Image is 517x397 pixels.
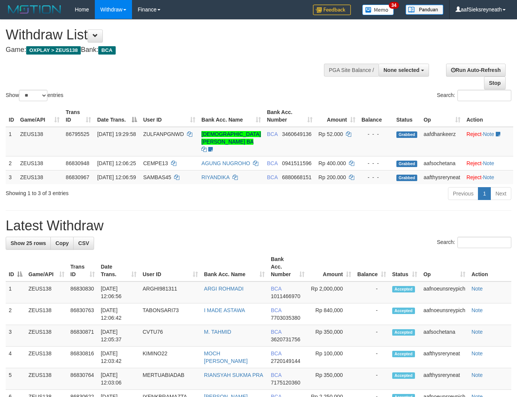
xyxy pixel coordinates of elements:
[68,303,98,325] td: 86830763
[17,105,63,127] th: Game/API: activate to sort column ascending
[420,347,468,368] td: aafthysreryneat
[483,131,494,137] a: Note
[271,336,300,342] span: Copy 3620731756 to clipboard
[201,252,268,281] th: Bank Acc. Name: activate to sort column ascending
[448,187,478,200] a: Previous
[308,368,354,390] td: Rp 350,000
[204,372,263,378] a: RIANSYAH SUKMA PRA
[66,131,89,137] span: 86795525
[66,174,89,180] span: 86830967
[405,5,443,15] img: panduan.png
[446,64,506,77] a: Run Auto-Refresh
[204,307,245,313] a: I MADE ASTAWA
[324,64,379,77] div: PGA Site Balance /
[267,160,278,166] span: BCA
[271,286,281,292] span: BCA
[143,174,171,180] span: SAMBAS45
[94,105,140,127] th: Date Trans.: activate to sort column descending
[6,252,25,281] th: ID: activate to sort column descending
[268,252,308,281] th: Bank Acc. Number: activate to sort column ascending
[97,131,136,137] span: [DATE] 19:29:58
[392,351,415,357] span: Accepted
[6,4,63,15] img: MOTION_logo.png
[98,46,115,55] span: BCA
[68,281,98,303] td: 86830830
[63,105,94,127] th: Trans ID: activate to sort column ascending
[25,252,68,281] th: Game/API: activate to sort column ascending
[383,67,420,73] span: None selected
[6,90,63,101] label: Show entries
[392,329,415,336] span: Accepted
[457,237,511,248] input: Search:
[379,64,429,77] button: None selected
[25,303,68,325] td: ZEUS138
[68,252,98,281] th: Trans ID: activate to sort column ascending
[68,347,98,368] td: 86830816
[6,186,210,197] div: Showing 1 to 3 of 3 entries
[143,131,184,137] span: ZULFANPGNWD
[464,127,513,156] td: ·
[392,308,415,314] span: Accepted
[201,160,250,166] a: AGUNG NUGROHO
[282,131,311,137] span: Copy 3460649136 to clipboard
[464,156,513,170] td: ·
[6,281,25,303] td: 1
[6,46,337,54] h4: Game: Bank:
[98,347,140,368] td: [DATE] 12:03:42
[316,105,358,127] th: Amount: activate to sort column ascending
[271,293,300,299] span: Copy 1011466970 to clipboard
[50,237,74,250] a: Copy
[98,303,140,325] td: [DATE] 12:06:42
[468,252,511,281] th: Action
[464,105,513,127] th: Action
[17,127,63,156] td: ZEUS138
[361,173,390,181] div: - - -
[437,237,511,248] label: Search:
[389,2,399,9] span: 34
[467,174,482,180] a: Reject
[140,325,201,347] td: CVTU76
[457,90,511,101] input: Search:
[389,252,420,281] th: Status: activate to sort column ascending
[271,372,281,378] span: BCA
[73,237,94,250] a: CSV
[490,187,511,200] a: Next
[140,252,201,281] th: User ID: activate to sort column ascending
[354,368,389,390] td: -
[66,160,89,166] span: 86830948
[17,156,63,170] td: ZEUS138
[6,368,25,390] td: 5
[6,170,17,184] td: 3
[421,170,464,184] td: aafthysreryneat
[201,174,229,180] a: RIYANDIKA
[420,325,468,347] td: aafsochetana
[420,303,468,325] td: aafnoeunsreypich
[6,156,17,170] td: 2
[140,281,201,303] td: ARGHI981311
[354,281,389,303] td: -
[267,174,278,180] span: BCA
[358,105,393,127] th: Balance
[267,131,278,137] span: BCA
[313,5,351,15] img: Feedback.jpg
[354,347,389,368] td: -
[282,174,311,180] span: Copy 6880668151 to clipboard
[282,160,311,166] span: Copy 0941511596 to clipboard
[25,368,68,390] td: ZEUS138
[467,131,482,137] a: Reject
[271,350,281,356] span: BCA
[308,347,354,368] td: Rp 100,000
[97,174,136,180] span: [DATE] 12:06:59
[396,131,418,138] span: Grabbed
[420,281,468,303] td: aafnoeunsreypich
[6,347,25,368] td: 4
[467,160,482,166] a: Reject
[308,325,354,347] td: Rp 350,000
[271,315,300,321] span: Copy 7703035380 to clipboard
[6,27,337,42] h1: Withdraw List
[98,281,140,303] td: [DATE] 12:06:56
[68,368,98,390] td: 86830764
[393,105,421,127] th: Status
[6,105,17,127] th: ID
[17,170,63,184] td: ZEUS138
